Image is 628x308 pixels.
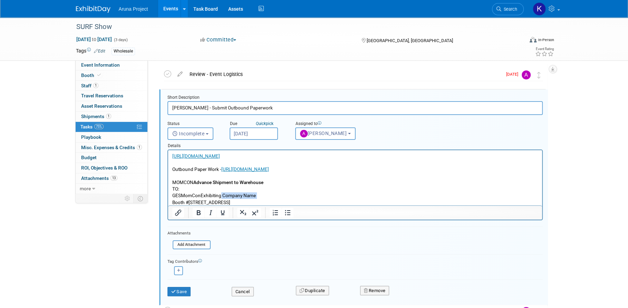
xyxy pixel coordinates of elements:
[167,230,211,236] div: Attachments
[94,49,105,54] a: Edit
[81,175,117,181] span: Attachments
[25,29,95,35] b: Advance Shipment to Warehouse
[80,124,104,129] span: Tasks
[237,208,249,218] button: Subscript
[76,173,147,183] a: Attachments13
[76,36,112,42] span: [DATE] [DATE]
[76,81,147,91] a: Staff1
[232,287,254,297] button: Cancel
[300,131,347,136] span: [PERSON_NAME]
[167,140,543,150] div: Details
[174,71,186,77] a: edit
[76,6,110,13] img: ExhibitDay
[76,132,147,142] a: Playbook
[81,73,102,78] span: Booth
[360,286,389,296] button: Remove
[192,208,204,218] button: Bold
[4,42,370,55] p: GESMomConExhibiting Company Name Booth #[STREET_ADDRESS]
[122,194,134,203] td: Personalize Event Tab Strip
[216,208,228,218] button: Underline
[4,29,370,36] p: MOMCON
[167,101,543,115] input: Name of task or a short description
[530,37,537,42] img: Format-Inperson.png
[76,184,147,194] a: more
[106,114,111,119] span: 1
[81,62,120,68] span: Event Information
[76,70,147,80] a: Booth
[269,208,281,218] button: Numbered list
[254,121,275,126] a: Quickpick
[110,175,117,181] span: 13
[76,153,147,163] a: Budget
[167,257,543,264] div: Tag Contributors
[119,6,148,12] span: Aruna Project
[81,165,127,171] span: ROI, Objectives & ROO
[76,112,147,122] a: Shipments1
[167,121,219,127] div: Status
[483,36,554,46] div: Event Format
[168,150,542,205] iframe: Rich Text Area
[281,208,293,218] button: Bullet list
[167,95,543,101] div: Short Description
[81,134,101,140] span: Playbook
[506,72,522,77] span: [DATE]
[172,131,205,136] span: Incomplete
[81,93,123,98] span: Travel Reservations
[256,121,266,126] i: Quick
[198,36,239,44] button: Committed
[133,194,147,203] td: Toggle Event Tabs
[204,208,216,218] button: Italic
[76,143,147,153] a: Misc. Expenses & Credits1
[501,7,517,12] span: Search
[533,2,546,16] img: Kristal Miller
[4,36,370,42] p: TO:
[97,73,101,77] i: Booth reservation complete
[81,114,111,119] span: Shipments
[76,163,147,173] a: ROI, Objectives & ROO
[74,21,513,33] div: SURF Show
[76,122,147,132] a: Tasks75%
[4,3,370,22] p: Outbound Paper Work -
[367,38,453,43] span: [GEOGRAPHIC_DATA], [GEOGRAPHIC_DATA]
[230,127,278,140] input: Due Date
[538,37,554,42] div: In-Person
[76,47,105,55] td: Tags
[81,155,97,160] span: Budget
[112,48,135,55] div: Wholesale
[296,286,329,296] button: Duplicate
[295,121,381,127] div: Assigned to
[53,16,101,22] a: [URL][DOMAIN_NAME]
[81,145,142,150] span: Misc. Expenses & Credits
[4,3,370,56] body: Rich Text Area. Press ALT-0 for help.
[167,127,213,140] button: Incomplete
[172,208,184,218] button: Insert/edit link
[113,38,128,42] span: (3 days)
[93,83,98,88] span: 1
[137,145,142,150] span: 1
[186,68,502,80] div: Review - Event Logistics
[249,208,261,218] button: Superscript
[76,60,147,70] a: Event Information
[492,3,524,15] a: Search
[522,70,531,79] img: April Berg
[295,127,356,140] button: [PERSON_NAME]
[76,91,147,101] a: Travel Reservations
[81,103,122,109] span: Asset Reservations
[537,72,541,78] i: Move task
[167,287,191,297] button: Save
[80,186,91,191] span: more
[4,3,52,9] a: [URL][DOMAIN_NAME]
[76,101,147,111] a: Asset Reservations
[230,121,285,127] div: Due
[91,37,97,42] span: to
[94,124,104,129] span: 75%
[535,47,553,51] div: Event Rating
[81,83,98,88] span: Staff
